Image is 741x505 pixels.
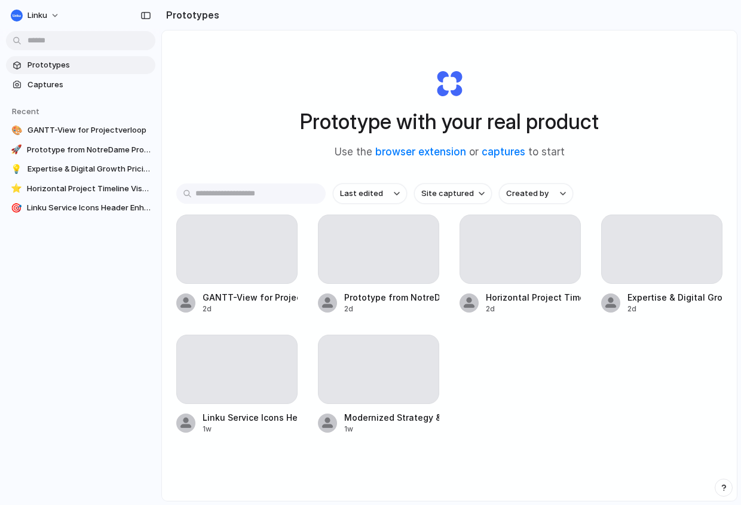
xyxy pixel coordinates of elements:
[335,145,565,160] span: Use the or to start
[6,180,155,198] a: ⭐Horizontal Project Timeline Visualization
[506,188,549,200] span: Created by
[11,202,22,214] div: 🎯
[460,215,581,314] a: Horizontal Project Timeline Visualization2d
[333,183,407,204] button: Last edited
[344,291,439,304] div: Prototype from NotreDame Projectverloop
[11,144,22,156] div: 🚀
[6,160,155,178] a: 💡Expertise & Digital Growth Pricing
[161,8,219,22] h2: Prototypes
[6,121,155,139] a: 🎨GANTT-View for Projectverloop
[6,6,66,25] button: Linku
[318,215,439,314] a: Prototype from NotreDame Projectverloop2d
[27,144,151,156] span: Prototype from NotreDame Projectverloop
[27,10,47,22] span: Linku
[318,335,439,434] a: Modernized Strategy & Design UI Layout1w
[203,424,298,434] div: 1w
[11,163,23,175] div: 💡
[27,183,151,195] span: Horizontal Project Timeline Visualization
[344,424,439,434] div: 1w
[421,188,474,200] span: Site captured
[12,106,39,116] span: Recent
[627,304,722,314] div: 2d
[203,411,298,424] div: Linku Service Icons Header Enhancements
[627,291,722,304] div: Expertise & Digital Growth Pricing
[482,146,525,158] a: captures
[176,335,298,434] a: Linku Service Icons Header Enhancements1w
[300,106,599,137] h1: Prototype with your real product
[11,124,23,136] div: 🎨
[6,76,155,94] a: Captures
[6,56,155,74] a: Prototypes
[176,215,298,314] a: GANTT-View for Projectverloop2d
[375,146,466,158] a: browser extension
[27,202,151,214] span: Linku Service Icons Header Enhancements
[601,215,722,314] a: Expertise & Digital Growth Pricing2d
[27,59,151,71] span: Prototypes
[27,79,151,91] span: Captures
[340,188,383,200] span: Last edited
[344,411,439,424] div: Modernized Strategy & Design UI Layout
[486,291,581,304] div: Horizontal Project Timeline Visualization
[344,304,439,314] div: 2d
[27,163,151,175] span: Expertise & Digital Growth Pricing
[486,304,581,314] div: 2d
[203,304,298,314] div: 2d
[414,183,492,204] button: Site captured
[6,141,155,159] a: 🚀Prototype from NotreDame Projectverloop
[27,124,151,136] span: GANTT-View for Projectverloop
[203,291,298,304] div: GANTT-View for Projectverloop
[6,199,155,217] a: 🎯Linku Service Icons Header Enhancements
[499,183,573,204] button: Created by
[11,183,22,195] div: ⭐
